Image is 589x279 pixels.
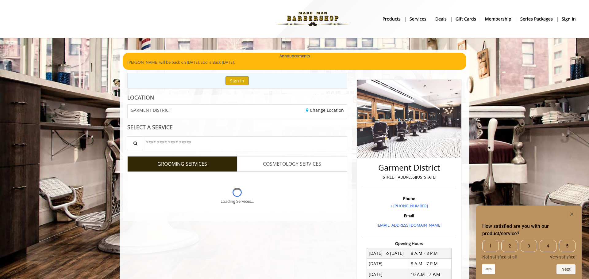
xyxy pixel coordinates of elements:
[568,210,576,218] button: Hide survey
[405,14,431,23] a: ServicesServices
[435,16,447,22] b: Deals
[367,258,409,269] td: [DATE]
[501,240,518,252] span: 2
[557,14,580,23] a: sign insign in
[482,240,499,252] span: 1
[540,240,556,252] span: 4
[367,248,409,258] td: [DATE] To [DATE]
[157,160,207,168] span: GROOMING SERVICES
[516,14,557,23] a: Series packagesSeries packages
[409,248,451,258] td: 8 A.M - 8 P.M
[410,16,426,22] b: Services
[383,16,401,22] b: products
[364,213,455,218] h3: Email
[279,53,310,59] b: Announcements
[559,240,576,252] span: 5
[362,241,456,246] h3: Opening Hours
[131,108,171,112] span: GARMENT DISTRICT
[127,172,347,213] div: Grooming services
[390,203,428,209] a: + [PHONE_NUMBER]
[456,16,476,22] b: gift cards
[482,210,576,274] div: How satisfied are you with our product/service? Select an option from 1 to 5, with 1 being Not sa...
[431,14,451,23] a: DealsDeals
[263,160,321,168] span: COSMETOLOGY SERVICES
[482,254,517,259] span: Not satisfied at all
[306,107,344,113] a: Change Location
[521,240,537,252] span: 3
[520,16,553,22] b: Series packages
[127,59,462,66] p: [PERSON_NAME] will be back on [DATE]. Sod is Back [DATE].
[225,76,249,85] button: Sign In
[556,264,576,274] button: Next question
[271,2,355,36] img: Made Man Barbershop logo
[364,174,455,180] p: [STREET_ADDRESS][US_STATE]
[377,222,441,228] a: [EMAIL_ADDRESS][DOMAIN_NAME]
[127,124,347,130] div: SELECT A SERVICE
[485,16,511,22] b: Membership
[451,14,481,23] a: Gift cardsgift cards
[482,223,576,237] h2: How satisfied are you with our product/service? Select an option from 1 to 5, with 1 being Not sa...
[482,240,576,259] div: How satisfied are you with our product/service? Select an option from 1 to 5, with 1 being Not sa...
[127,136,143,150] button: Service Search
[221,198,254,205] div: Loading Services...
[409,258,451,269] td: 8 A.M - 7 P.M
[127,94,154,101] b: LOCATION
[481,14,516,23] a: MembershipMembership
[364,163,455,172] h2: Garment District
[364,196,455,201] h3: Phone
[378,14,405,23] a: Productsproducts
[550,254,576,259] span: Very satisfied
[562,16,576,22] b: sign in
